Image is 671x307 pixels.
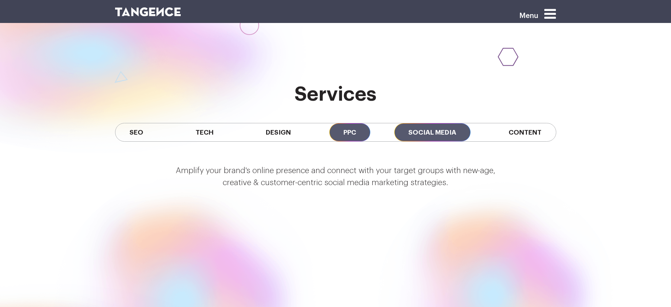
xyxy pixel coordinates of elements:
[53,165,618,189] p: Amplify your brand's online presence and connect with your target groups with new-age, creative &...
[115,83,556,105] h2: services
[394,123,471,141] span: Social Media
[329,123,370,141] span: PPC
[115,123,157,141] span: SEO
[115,7,181,16] img: logo SVG
[252,123,305,141] span: Design
[181,123,228,141] span: Tech
[495,123,556,141] span: Content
